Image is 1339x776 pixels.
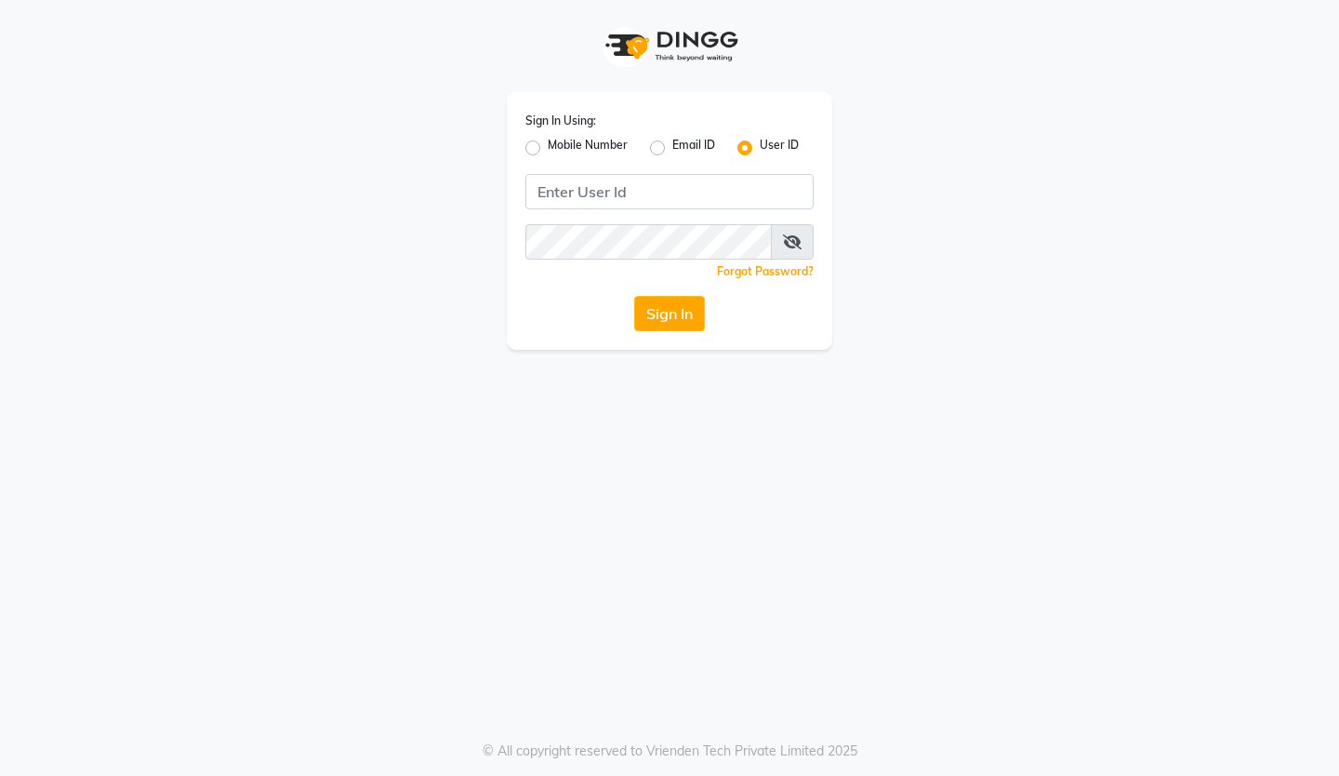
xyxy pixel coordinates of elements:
[525,224,772,260] input: Username
[717,264,814,278] a: Forgot Password?
[634,296,705,331] button: Sign In
[525,113,596,129] label: Sign In Using:
[672,137,715,159] label: Email ID
[525,174,814,209] input: Username
[760,137,799,159] label: User ID
[548,137,628,159] label: Mobile Number
[595,19,744,74] img: logo1.svg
